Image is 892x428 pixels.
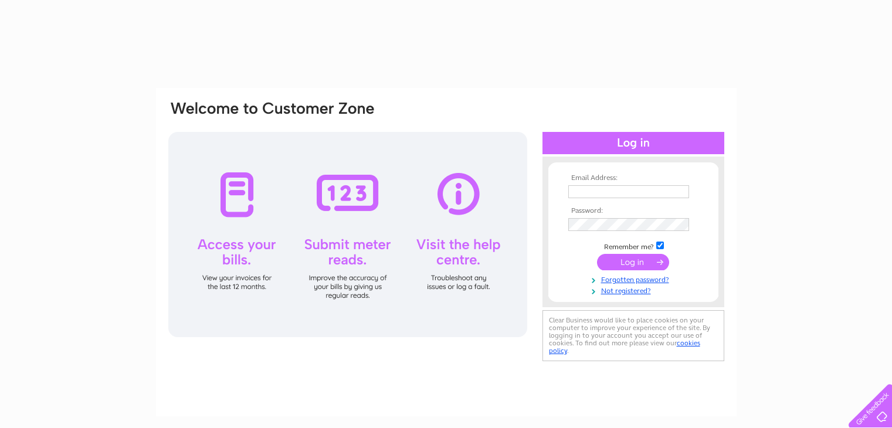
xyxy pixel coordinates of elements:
a: Forgotten password? [568,273,701,284]
th: Password: [565,207,701,215]
div: Clear Business would like to place cookies on your computer to improve your experience of the sit... [542,310,724,361]
a: cookies policy [549,339,700,355]
td: Remember me? [565,240,701,252]
a: Not registered? [568,284,701,295]
th: Email Address: [565,174,701,182]
input: Submit [597,254,669,270]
